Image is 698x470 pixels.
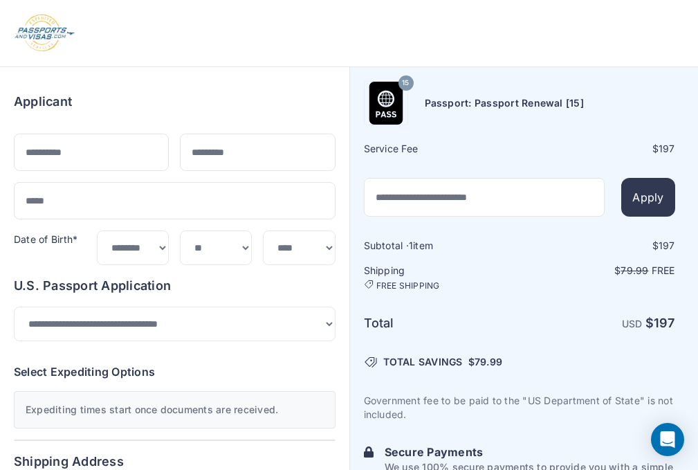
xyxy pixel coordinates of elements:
img: Logo [14,14,75,53]
span: 79.99 [621,264,648,276]
h6: Passport: Passport Renewal [15] [425,96,584,110]
span: 15 [402,74,409,92]
strong: $ [645,316,675,330]
h6: Service Fee [364,142,518,156]
button: Apply [621,178,674,217]
span: 197 [659,239,675,251]
label: Date of Birth* [14,233,77,245]
div: Expediting times start once documents are received. [14,391,336,428]
span: 197 [654,316,675,330]
span: Free [652,264,675,276]
h6: Applicant [14,92,72,111]
h6: Total [364,314,518,333]
span: FREE SHIPPING [376,280,440,291]
span: $ [468,355,502,369]
div: Open Intercom Messenger [651,423,684,456]
div: $ [521,142,675,156]
h6: Subtotal · item [364,239,518,253]
h6: Secure Payments [385,444,675,460]
div: $ [521,239,675,253]
span: USD [622,318,643,329]
h6: U.S. Passport Application [14,276,336,296]
p: $ [521,264,675,278]
span: 1 [409,239,413,251]
p: Government fee to be paid to the "US Department of State" is not included. [364,394,675,422]
span: TOTAL SAVINGS [383,355,463,369]
h6: Shipping [364,264,518,291]
span: 79.99 [475,356,502,368]
img: Product Name [365,82,407,125]
span: 197 [659,143,675,154]
h6: Select Expediting Options [14,363,336,380]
